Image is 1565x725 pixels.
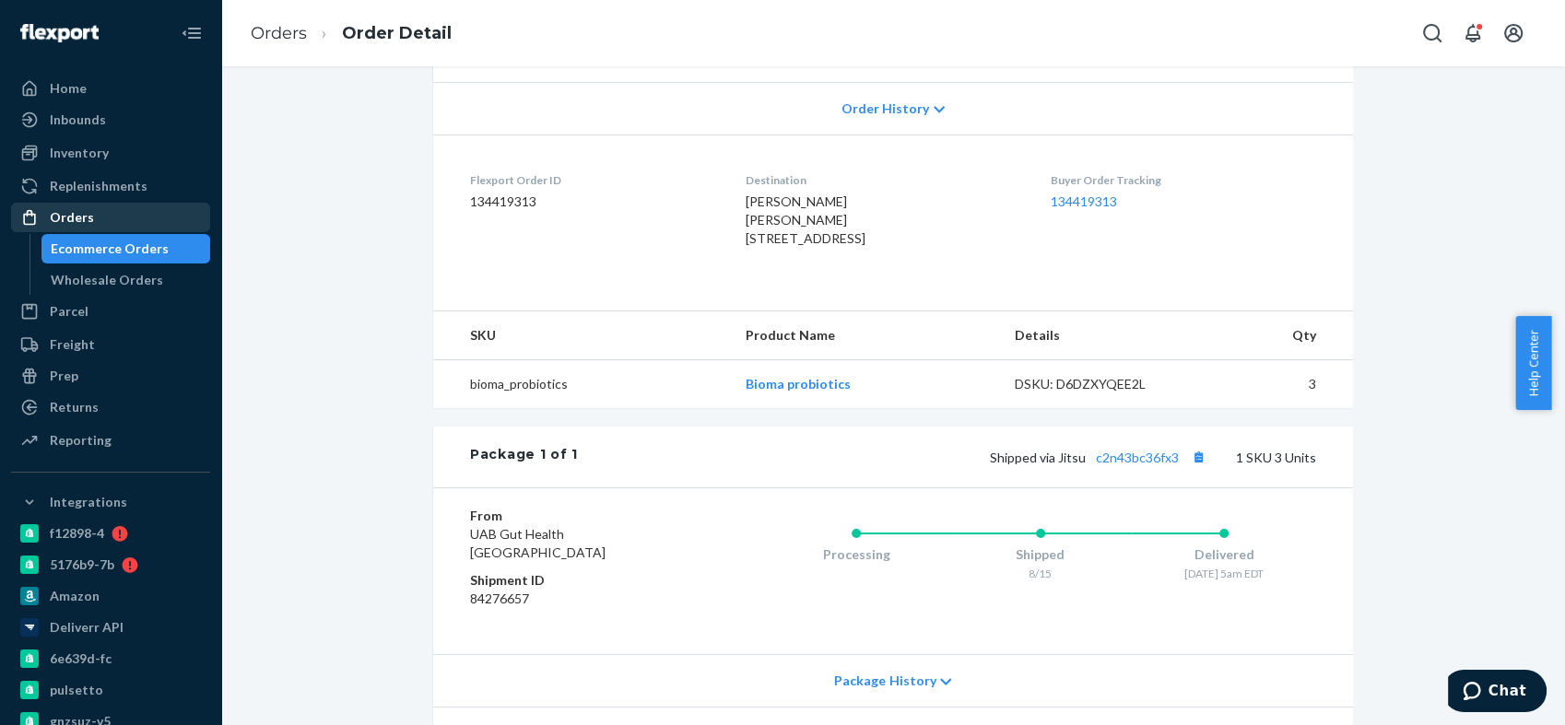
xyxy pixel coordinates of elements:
[470,590,690,608] dd: 84276657
[1495,15,1532,52] button: Open account menu
[470,172,716,188] dt: Flexport Order ID
[1202,311,1353,360] th: Qty
[11,330,210,359] a: Freight
[50,208,94,227] div: Orders
[1186,445,1210,469] button: Copy tracking number
[1051,193,1117,209] a: 134419313
[51,271,163,289] div: Wholesale Orders
[470,193,716,211] dd: 134419313
[236,6,466,61] ol: breadcrumbs
[11,203,210,232] a: Orders
[41,234,211,263] a: Ecommerce Orders
[173,15,210,52] button: Close Navigation
[50,431,112,450] div: Reporting
[470,571,690,590] dt: Shipment ID
[1015,375,1188,393] div: DSKU: D6DZXYQEE2L
[1515,316,1551,410] button: Help Center
[11,550,210,579] a: 5176b9-7b
[20,24,99,42] img: Flexport logo
[50,79,87,98] div: Home
[50,587,100,605] div: Amazon
[1096,450,1179,465] a: c2n43bc36fx3
[1454,15,1491,52] button: Open notifications
[834,672,935,690] span: Package History
[11,426,210,455] a: Reporting
[51,240,169,258] div: Ecommerce Orders
[433,359,731,408] td: bioma_probiotics
[1448,670,1547,716] iframe: Opens a widget where you can chat to one of our agents
[990,450,1210,465] span: Shipped via Jitsu
[470,445,578,469] div: Package 1 of 1
[470,526,606,560] span: UAB Gut Health [GEOGRAPHIC_DATA]
[41,265,211,295] a: Wholesale Orders
[11,613,210,642] a: Deliverr API
[11,361,210,391] a: Prep
[11,487,210,517] button: Integrations
[578,445,1316,469] div: 1 SKU 3 Units
[841,99,929,118] span: Order History
[50,649,112,668] div: 6e639d-fc
[11,171,210,201] a: Replenishments
[1051,172,1316,188] dt: Buyer Order Tracking
[433,311,731,360] th: SKU
[1132,566,1316,581] div: [DATE] 5am EDT
[11,105,210,134] a: Inbounds
[50,524,104,543] div: f12898-4
[11,297,210,326] a: Parcel
[11,74,210,103] a: Home
[11,581,210,611] a: Amazon
[948,545,1133,564] div: Shipped
[50,398,99,416] div: Returns
[50,493,127,511] div: Integrations
[731,311,999,360] th: Product Name
[11,519,210,548] a: f12898-4
[11,392,210,422] a: Returns
[11,675,210,705] a: pulsetto
[50,618,124,637] div: Deliverr API
[1132,545,1316,564] div: Delivered
[50,144,109,162] div: Inventory
[11,138,210,168] a: Inventory
[50,555,114,574] div: 5176b9-7b
[470,507,690,525] dt: From
[1202,359,1353,408] td: 3
[50,177,147,195] div: Replenishments
[342,23,452,43] a: Order Detail
[11,644,210,673] a: 6e639d-fc
[746,172,1020,188] dt: Destination
[1000,311,1203,360] th: Details
[50,681,103,699] div: pulsetto
[50,335,95,354] div: Freight
[746,376,851,392] a: Bioma probiotics
[1414,15,1451,52] button: Open Search Box
[50,302,88,321] div: Parcel
[746,193,865,246] span: [PERSON_NAME] [PERSON_NAME] [STREET_ADDRESS]
[948,566,1133,581] div: 8/15
[251,23,307,43] a: Orders
[50,111,106,129] div: Inbounds
[764,545,948,564] div: Processing
[50,367,78,385] div: Prep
